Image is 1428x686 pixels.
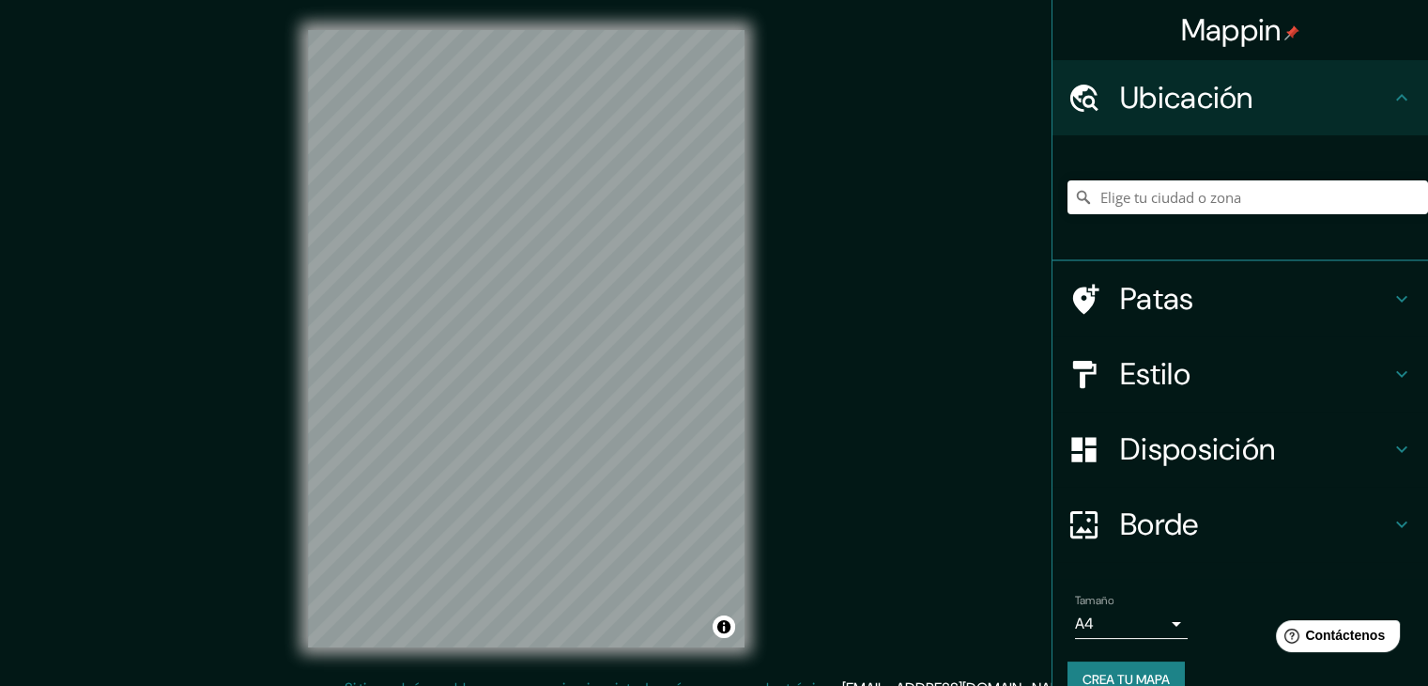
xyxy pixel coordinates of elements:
input: Elige tu ciudad o zona [1067,180,1428,214]
font: Mappin [1181,10,1282,50]
div: Estilo [1052,336,1428,412]
font: Ubicación [1120,78,1253,117]
font: Patas [1120,279,1194,319]
div: Patas [1052,261,1428,336]
button: Activar o desactivar atribución [713,616,735,638]
font: Estilo [1120,354,1190,394]
div: Borde [1052,487,1428,562]
canvas: Mapa [308,30,745,647]
font: Disposición [1120,429,1275,469]
img: pin-icon.png [1284,25,1299,40]
font: A4 [1075,614,1094,633]
div: Disposición [1052,412,1428,487]
div: Ubicación [1052,60,1428,135]
font: Tamaño [1075,593,1113,608]
div: A4 [1075,609,1188,639]
iframe: Lanzador de widgets de ayuda [1261,613,1407,665]
font: Borde [1120,505,1199,544]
